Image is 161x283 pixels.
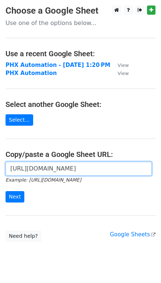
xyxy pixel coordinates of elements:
[6,150,155,159] h4: Copy/paste a Google Sheet URL:
[6,114,33,126] a: Select...
[118,62,129,68] small: View
[6,62,110,68] a: PHX Automation - [DATE] 1:20 PM
[118,71,129,76] small: View
[110,231,155,238] a: Google Sheets
[6,191,24,203] input: Next
[6,177,81,183] small: Example: [URL][DOMAIN_NAME]
[6,49,155,58] h4: Use a recent Google Sheet:
[6,230,41,242] a: Need help?
[6,19,155,27] p: Use one of the options below...
[110,70,129,76] a: View
[124,248,161,283] iframe: Chat Widget
[6,70,57,76] a: PHX Automation
[6,100,155,109] h4: Select another Google Sheet:
[6,162,152,176] input: Paste your Google Sheet URL here
[110,62,129,68] a: View
[6,6,155,16] h3: Choose a Google Sheet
